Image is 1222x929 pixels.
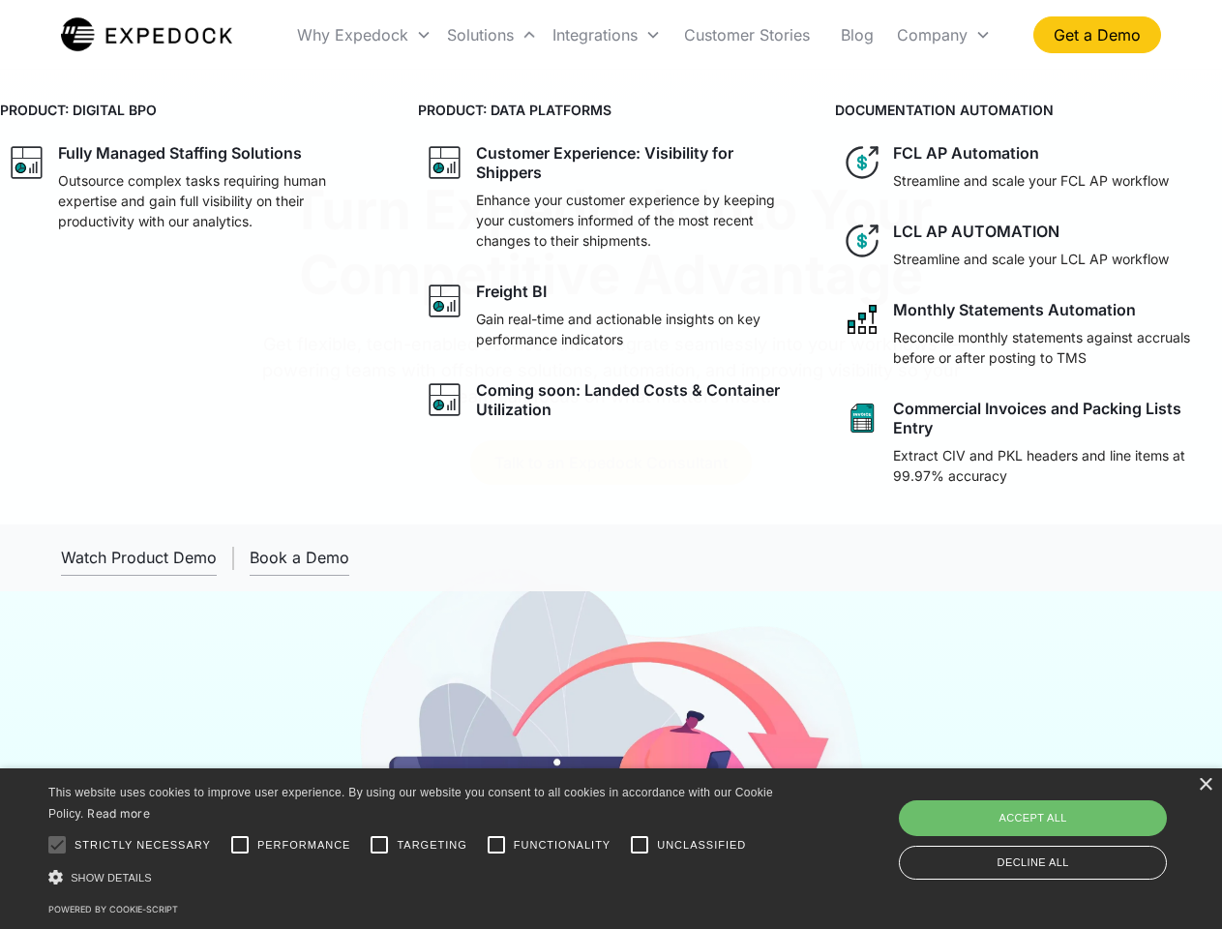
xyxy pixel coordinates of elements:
div: LCL AP AUTOMATION [893,222,1059,241]
img: Expedock Logo [61,15,232,54]
img: dollar icon [843,222,881,260]
img: network like icon [843,300,881,339]
p: Outsource complex tasks requiring human expertise and gain full visibility on their productivity ... [58,170,379,231]
iframe: Chat Widget [900,720,1222,929]
div: Coming soon: Landed Costs & Container Utilization [476,380,797,419]
a: network like iconMonthly Statements AutomationReconcile monthly statements against accruals befor... [835,292,1222,375]
span: Targeting [397,837,466,854]
img: graph icon [426,143,464,182]
h4: DOCUMENTATION AUTOMATION [835,100,1222,120]
span: Show details [71,872,152,884]
a: dollar iconFCL AP AutomationStreamline and scale your FCL AP workflow [835,135,1222,198]
div: Book a Demo [250,548,349,567]
div: Watch Product Demo [61,548,217,567]
a: graph iconFreight BIGain real-time and actionable insights on key performance indicators [418,274,805,357]
div: Show details [48,867,780,887]
div: Integrations [545,2,669,68]
div: Solutions [447,25,514,45]
div: Solutions [439,2,545,68]
span: This website uses cookies to improve user experience. By using our website you consent to all coo... [48,786,773,822]
div: Commercial Invoices and Packing Lists Entry [893,399,1214,437]
a: open lightbox [61,540,217,576]
div: Company [897,25,968,45]
div: FCL AP Automation [893,143,1039,163]
div: Fully Managed Staffing Solutions [58,143,302,163]
div: Monthly Statements Automation [893,300,1136,319]
div: Why Expedock [289,2,439,68]
p: Gain real-time and actionable insights on key performance indicators [476,309,797,349]
img: graph icon [426,282,464,320]
p: Streamline and scale your LCL AP workflow [893,249,1169,269]
div: Why Expedock [297,25,408,45]
div: Integrations [552,25,638,45]
p: Streamline and scale your FCL AP workflow [893,170,1169,191]
a: graph iconComing soon: Landed Costs & Container Utilization [418,373,805,427]
a: Customer Stories [669,2,825,68]
a: Blog [825,2,889,68]
img: dollar icon [843,143,881,182]
img: graph icon [426,380,464,419]
span: Functionality [514,837,611,854]
a: Book a Demo [250,540,349,576]
a: Powered by cookie-script [48,904,178,914]
p: Reconcile monthly statements against accruals before or after posting to TMS [893,327,1214,368]
span: Unclassified [657,837,746,854]
a: home [61,15,232,54]
a: graph iconCustomer Experience: Visibility for ShippersEnhance your customer experience by keeping... [418,135,805,258]
span: Performance [257,837,351,854]
div: Customer Experience: Visibility for Shippers [476,143,797,182]
p: Extract CIV and PKL headers and line items at 99.97% accuracy [893,445,1214,486]
a: sheet iconCommercial Invoices and Packing Lists EntryExtract CIV and PKL headers and line items a... [835,391,1222,494]
a: dollar iconLCL AP AUTOMATIONStreamline and scale your LCL AP workflow [835,214,1222,277]
img: sheet icon [843,399,881,437]
span: Strictly necessary [75,837,211,854]
h4: PRODUCT: DATA PLATFORMS [418,100,805,120]
a: Get a Demo [1033,16,1161,53]
div: Freight BI [476,282,547,301]
a: Read more [87,806,150,821]
div: Company [889,2,998,68]
img: graph icon [8,143,46,182]
p: Enhance your customer experience by keeping your customers informed of the most recent changes to... [476,190,797,251]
